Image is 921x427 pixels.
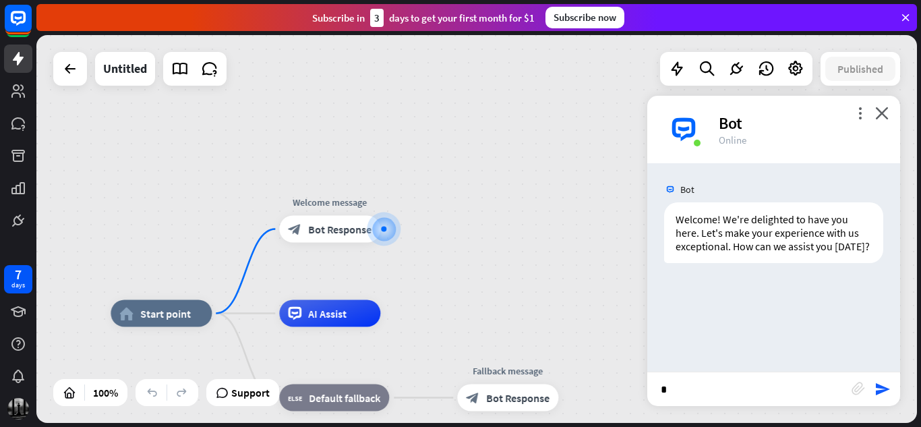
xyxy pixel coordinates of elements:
[11,281,25,290] div: days
[854,107,866,119] i: more_vert
[874,381,891,397] i: send
[719,113,884,134] div: Bot
[825,57,895,81] button: Published
[89,382,122,403] div: 100%
[852,382,865,395] i: block_attachment
[680,183,694,196] span: Bot
[103,52,147,86] div: Untitled
[664,202,883,263] div: Welcome! We're delighted to have you here. Let's make your experience with us exceptional. How ca...
[15,268,22,281] div: 7
[11,5,51,46] button: Open LiveChat chat widget
[288,223,301,236] i: block_bot_response
[719,134,884,146] div: Online
[875,107,889,119] i: close
[466,391,479,405] i: block_bot_response
[4,265,32,293] a: 7 days
[119,307,133,320] i: home_2
[140,307,191,320] span: Start point
[447,364,568,378] div: Fallback message
[370,9,384,27] div: 3
[309,391,380,405] span: Default fallback
[269,196,390,209] div: Welcome message
[545,7,624,28] div: Subscribe now
[288,391,302,405] i: block_fallback
[231,382,270,403] span: Support
[308,223,372,236] span: Bot Response
[486,391,549,405] span: Bot Response
[312,9,535,27] div: Subscribe in days to get your first month for $1
[308,307,347,320] span: AI Assist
